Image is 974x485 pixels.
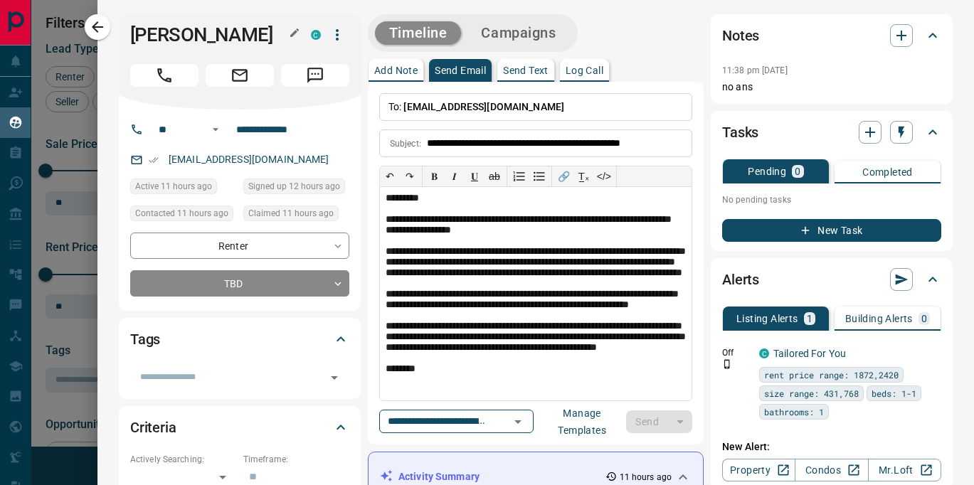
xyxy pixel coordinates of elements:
[722,121,758,144] h2: Tasks
[722,18,941,53] div: Notes
[489,171,500,182] s: ab
[722,189,941,210] p: No pending tasks
[722,115,941,149] div: Tasks
[807,314,812,324] p: 1
[529,166,549,186] button: Bullet list
[759,348,769,358] div: condos.ca
[135,206,228,220] span: Contacted 11 hours ago
[554,166,574,186] button: 🔗
[130,270,349,297] div: TBD
[722,359,732,369] svg: Push Notification Only
[508,412,528,432] button: Open
[485,166,504,186] button: ab
[722,80,941,95] p: no ans
[130,23,290,46] h1: [PERSON_NAME]
[130,233,349,259] div: Renter
[130,416,176,439] h2: Criteria
[872,386,916,400] span: beds: 1-1
[130,322,349,356] div: Tags
[722,24,759,47] h2: Notes
[403,101,564,112] span: [EMAIL_ADDRESS][DOMAIN_NAME]
[380,166,400,186] button: ↶
[375,21,462,45] button: Timeline
[281,64,349,87] span: Message
[764,386,859,400] span: size range: 431,768
[764,405,824,419] span: bathrooms: 1
[764,368,899,382] span: rent price range: 1872,2420
[400,166,420,186] button: ↷
[795,459,868,481] a: Condos
[425,166,445,186] button: 𝐁
[130,206,236,225] div: Tue Aug 12 2025
[130,328,160,351] h2: Tags
[130,64,198,87] span: Call
[503,65,549,75] p: Send Text
[620,471,672,484] p: 11 hours ago
[169,154,329,165] a: [EMAIL_ADDRESS][DOMAIN_NAME]
[435,65,486,75] p: Send Email
[509,166,529,186] button: Numbered list
[773,348,846,359] a: Tailored For You
[324,368,344,388] button: Open
[130,453,236,466] p: Actively Searching:
[748,166,786,176] p: Pending
[243,206,349,225] div: Tue Aug 12 2025
[207,121,224,138] button: Open
[390,137,421,150] p: Subject:
[130,410,349,444] div: Criteria
[736,314,798,324] p: Listing Alerts
[379,93,692,121] p: To:
[445,166,465,186] button: 𝑰
[626,410,692,433] div: split button
[722,346,751,359] p: Off
[149,155,159,165] svg: Email Verified
[722,65,788,75] p: 11:38 pm [DATE]
[248,206,334,220] span: Claimed 11 hours ago
[722,459,795,481] a: Property
[130,178,236,198] div: Tue Aug 12 2025
[467,21,570,45] button: Campaigns
[722,439,941,454] p: New Alert:
[862,167,913,177] p: Completed
[471,171,478,182] span: 𝐔
[206,64,274,87] span: Email
[722,219,941,242] button: New Task
[574,166,594,186] button: T̲ₓ
[538,410,626,433] button: Manage Templates
[795,166,800,176] p: 0
[374,65,418,75] p: Add Note
[248,179,340,193] span: Signed up 12 hours ago
[135,179,212,193] span: Active 11 hours ago
[566,65,603,75] p: Log Call
[465,166,485,186] button: 𝐔
[398,469,480,484] p: Activity Summary
[868,459,941,481] a: Mr.Loft
[594,166,614,186] button: </>
[243,453,349,466] p: Timeframe:
[921,314,927,324] p: 0
[722,268,759,291] h2: Alerts
[845,314,913,324] p: Building Alerts
[243,178,349,198] div: Tue Aug 12 2025
[311,30,321,40] div: condos.ca
[722,262,941,297] div: Alerts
